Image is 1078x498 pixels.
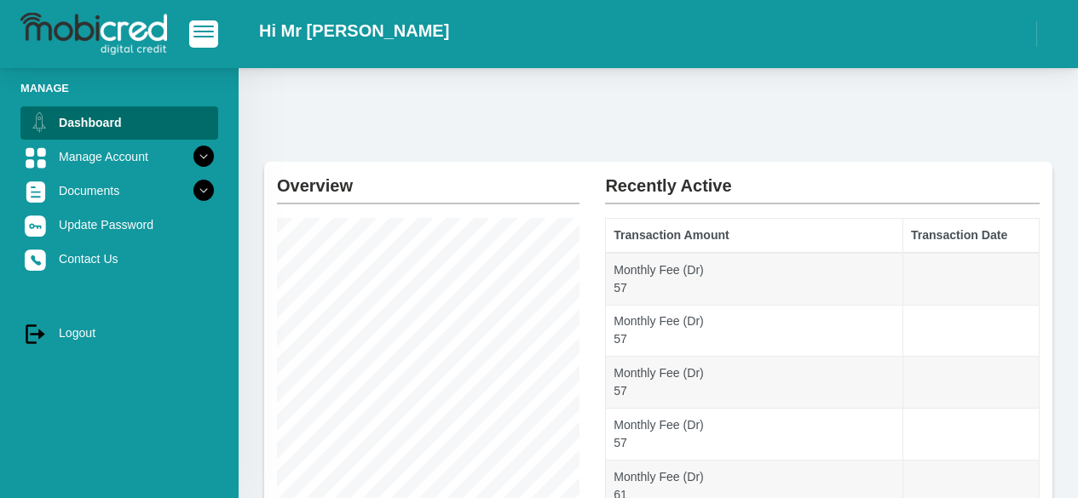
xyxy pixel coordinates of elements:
li: Manage [20,80,218,96]
h2: Overview [277,162,579,196]
td: Monthly Fee (Dr) 57 [606,253,903,305]
h2: Hi Mr [PERSON_NAME] [259,20,449,41]
a: Logout [20,317,218,349]
td: Monthly Fee (Dr) 57 [606,305,903,357]
a: Documents [20,175,218,207]
h2: Recently Active [605,162,1040,196]
th: Transaction Date [903,219,1040,253]
img: logo-mobicred.svg [20,13,167,55]
a: Manage Account [20,140,218,173]
a: Contact Us [20,243,218,275]
a: Update Password [20,209,218,241]
td: Monthly Fee (Dr) 57 [606,357,903,409]
td: Monthly Fee (Dr) 57 [606,409,903,461]
th: Transaction Amount [606,219,903,253]
a: Dashboard [20,106,218,139]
